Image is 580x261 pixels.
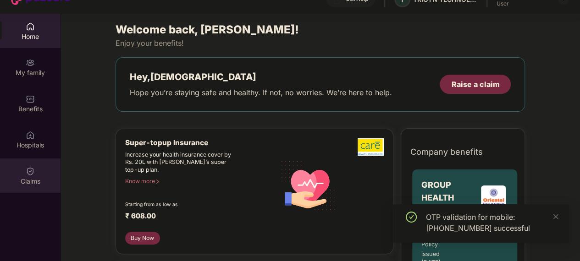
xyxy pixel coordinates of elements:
span: check-circle [406,212,417,223]
img: svg+xml;base64,PHN2ZyB3aWR0aD0iMjAiIGhlaWdodD0iMjAiIHZpZXdCb3g9IjAgMCAyMCAyMCIgZmlsbD0ibm9uZSIgeG... [26,58,35,67]
div: Super-topup Insurance [125,138,276,147]
div: Starting from as low as [125,201,237,208]
div: ₹ 608.00 [125,212,267,223]
span: Welcome back, [PERSON_NAME]! [116,23,299,36]
div: Hey, [DEMOGRAPHIC_DATA] [130,71,392,82]
img: svg+xml;base64,PHN2ZyBpZD0iQmVuZWZpdHMiIHhtbG5zPSJodHRwOi8vd3d3LnczLm9yZy8yMDAwL3N2ZyIgd2lkdGg9Ij... [26,94,35,103]
img: insurerLogo [481,185,506,210]
div: OTP validation for mobile: [PHONE_NUMBER] successful [426,212,558,234]
span: right [155,179,160,184]
span: Company benefits [410,146,483,158]
span: GROUP HEALTH INSURANCE [421,179,479,217]
span: close [552,213,559,220]
img: svg+xml;base64,PHN2ZyBpZD0iSG9zcGl0YWxzIiB4bWxucz0iaHR0cDovL3d3dy53My5vcmcvMjAwMC9zdmciIHdpZHRoPS... [26,130,35,140]
div: Raise a claim [451,79,499,89]
div: Hope you’re staying safe and healthy. If not, no worries. We’re here to help. [130,88,392,98]
img: b5dec4f62d2307b9de63beb79f102df3.png [358,138,384,156]
img: svg+xml;base64,PHN2ZyBpZD0iSG9tZSIgeG1sbnM9Imh0dHA6Ly93d3cudzMub3JnLzIwMDAvc3ZnIiB3aWR0aD0iMjAiIG... [26,22,35,31]
img: svg+xml;base64,PHN2ZyBpZD0iQ2xhaW0iIHhtbG5zPSJodHRwOi8vd3d3LnczLm9yZy8yMDAwL3N2ZyIgd2lkdGg9IjIwIi... [26,167,35,176]
button: Buy Now [125,232,160,245]
img: svg+xml;base64,PHN2ZyB4bWxucz0iaHR0cDovL3d3dy53My5vcmcvMjAwMC9zdmciIHhtbG5zOnhsaW5rPSJodHRwOi8vd3... [276,152,341,217]
div: Enjoy your benefits! [116,38,525,48]
div: Increase your health insurance cover by Rs. 20L with [PERSON_NAME]’s super top-up plan. [125,151,237,174]
div: Know more [125,178,271,184]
